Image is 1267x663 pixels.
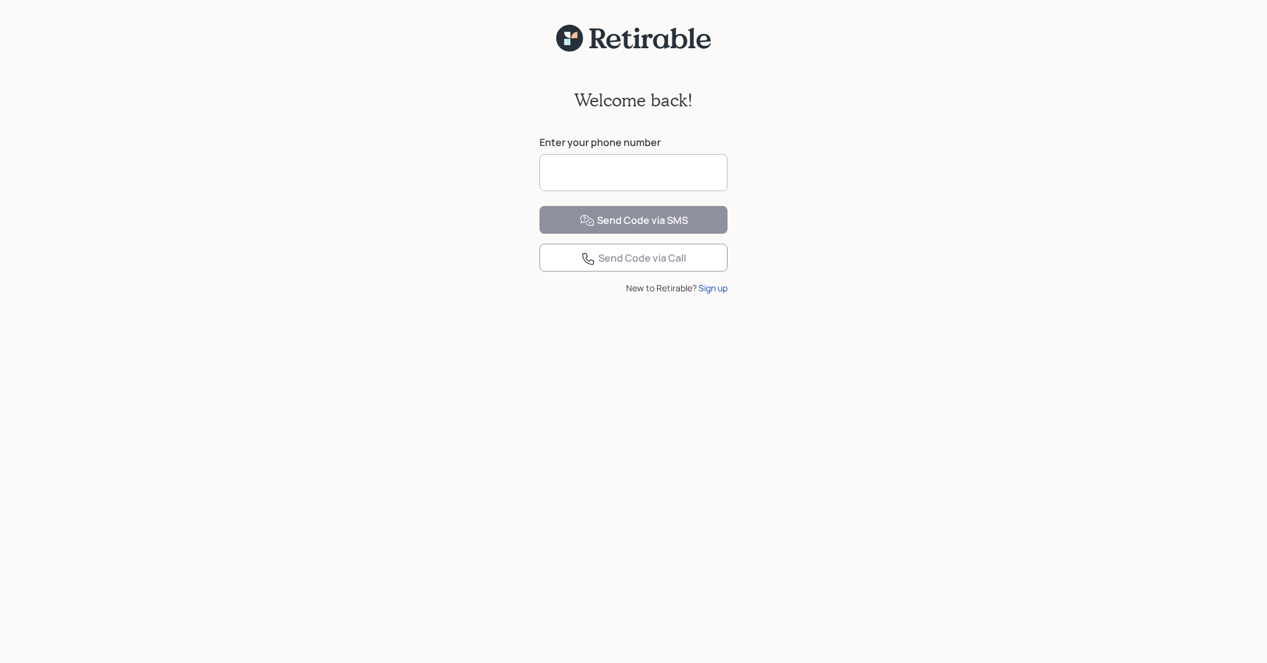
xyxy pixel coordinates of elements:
label: Enter your phone number [539,135,728,149]
button: Send Code via Call [539,244,728,272]
button: Send Code via SMS [539,206,728,234]
div: Send Code via SMS [580,213,688,228]
h2: Welcome back! [574,90,693,111]
div: Send Code via Call [581,251,686,266]
div: Sign up [698,281,728,294]
div: New to Retirable? [539,281,728,294]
